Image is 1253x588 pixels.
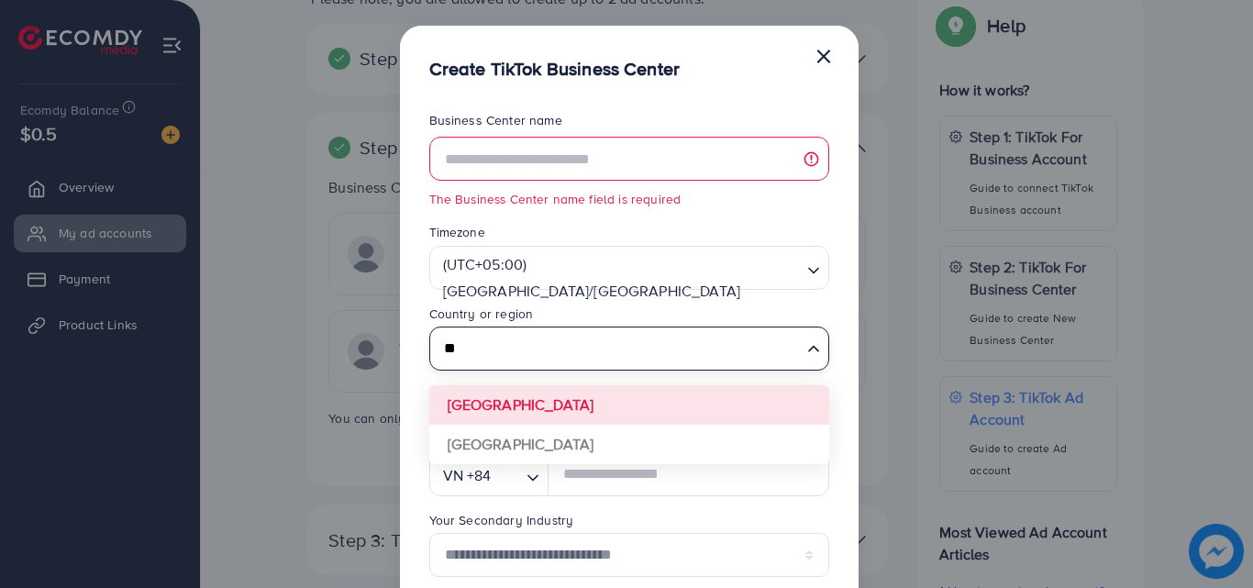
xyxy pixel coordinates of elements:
div: Search for option [429,452,549,496]
input: Search for option [438,332,800,366]
span: (UTC+05:00) [GEOGRAPHIC_DATA]/[GEOGRAPHIC_DATA] [439,251,798,305]
small: The Business Center name field is required [429,190,829,208]
span: VN [443,462,463,489]
label: Timezone [429,223,485,241]
input: Search for option [496,461,519,490]
span: +84 [467,462,491,489]
h5: Create TikTok Business Center [429,55,681,82]
strong: [GEOGRAPHIC_DATA] [448,434,594,454]
legend: Business Center name [429,111,829,137]
button: Close [815,37,833,73]
label: Country or region [429,305,534,323]
label: Your Secondary Industry [429,511,574,529]
strong: [GEOGRAPHIC_DATA] [448,394,594,415]
input: Search for option [438,308,800,337]
div: Search for option [429,327,829,371]
div: Search for option [429,246,829,290]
